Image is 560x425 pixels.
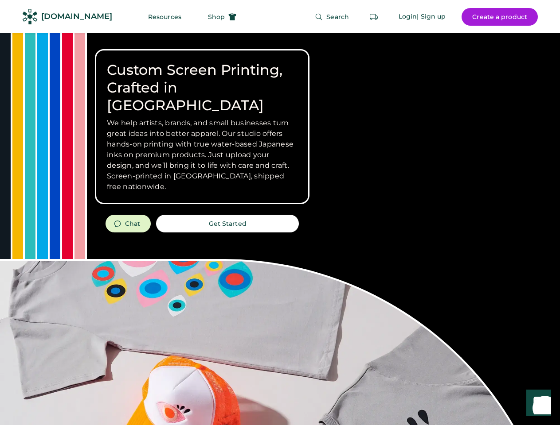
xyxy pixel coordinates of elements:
button: Search [304,8,360,26]
button: Retrieve an order [365,8,383,26]
h3: We help artists, brands, and small businesses turn great ideas into better apparel. Our studio of... [107,118,298,192]
iframe: Front Chat [518,385,556,423]
img: Rendered Logo - Screens [22,9,38,24]
div: Login [399,12,417,21]
button: Chat [106,215,151,232]
span: Shop [208,14,225,20]
button: Shop [197,8,247,26]
span: Search [326,14,349,20]
h1: Custom Screen Printing, Crafted in [GEOGRAPHIC_DATA] [107,61,298,114]
button: Resources [137,8,192,26]
div: [DOMAIN_NAME] [41,11,112,22]
div: | Sign up [417,12,446,21]
button: Get Started [156,215,299,232]
button: Create a product [462,8,538,26]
